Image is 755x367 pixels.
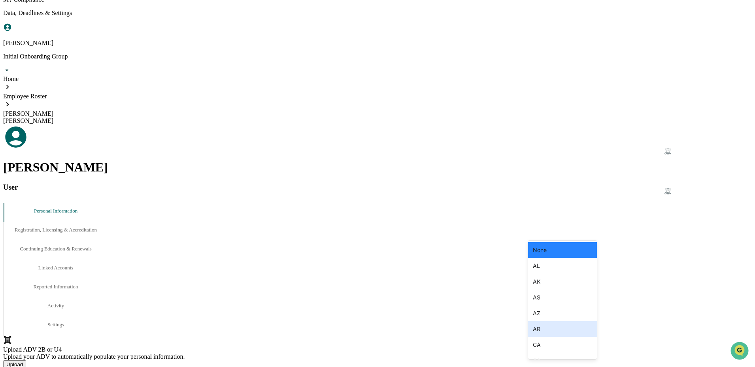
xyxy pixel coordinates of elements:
[4,279,108,298] button: Reported Information
[528,242,597,258] div: None
[4,260,108,279] button: Linked Accounts
[79,134,96,140] span: Pylon
[4,317,108,336] button: Settings
[528,337,597,353] div: CA
[3,183,752,192] h3: User
[3,93,752,100] div: Employee Roster
[8,17,144,29] p: How can we help?
[54,96,101,111] a: 🗄️Attestations
[3,53,752,60] p: Initial Onboarding Group
[3,40,752,47] p: [PERSON_NAME]
[5,96,54,111] a: 🖐️Preclearance
[16,115,50,122] span: Data Lookup
[4,241,108,260] button: Continuing Education & Renewals
[3,353,752,360] div: Upload your ADV to automatically populate your personal information.
[4,298,108,317] button: Activity
[730,341,751,362] iframe: Open customer support
[8,60,22,75] img: 1746055101610-c473b297-6a78-478c-a979-82029cc54cd1
[27,60,130,68] div: Start new chat
[65,100,98,107] span: Attestations
[3,9,752,17] p: Data, Deadlines & Settings
[4,203,108,336] div: secondary tabs example
[528,274,597,290] div: AK
[8,115,14,122] div: 🔎
[3,117,752,124] div: [PERSON_NAME]
[5,111,53,126] a: 🔎Data Lookup
[528,321,597,337] div: AR
[528,290,597,305] div: AS
[27,68,103,75] div: We're offline, we'll be back soon
[16,100,51,107] span: Preclearance
[528,258,597,274] div: AL
[57,100,64,107] div: 🗄️
[134,63,144,72] button: Start new chat
[3,346,752,353] div: Upload ADV 2B or U4
[528,305,597,321] div: AZ
[56,134,96,140] a: Powered byPylon
[8,100,14,107] div: 🖐️
[4,203,108,222] button: Personal Information
[3,110,752,117] div: [PERSON_NAME]
[4,222,108,241] button: Registration, Licensing & Accreditation
[3,75,752,83] div: Home
[3,160,752,175] h1: [PERSON_NAME]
